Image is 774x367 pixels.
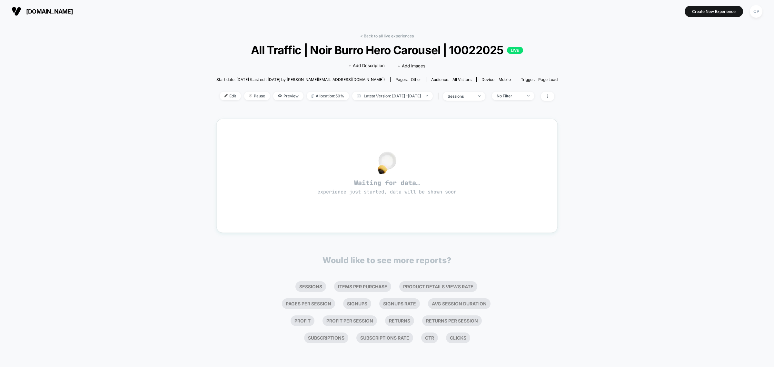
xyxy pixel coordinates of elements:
[398,63,425,68] span: + Add Images
[446,332,470,343] li: Clicks
[478,95,481,97] img: end
[307,92,349,100] span: Allocation: 50%
[448,94,473,99] div: sessions
[428,298,491,309] li: Avg Session Duration
[244,92,270,100] span: Pause
[10,6,75,16] button: [DOMAIN_NAME]
[521,77,558,82] div: Trigger:
[395,77,421,82] div: Pages:
[436,92,443,101] span: |
[421,332,438,343] li: Ctr
[343,298,371,309] li: Signups
[349,63,385,69] span: + Add Description
[497,94,522,98] div: No Filter
[322,255,451,265] p: Would like to see more reports?
[295,281,326,292] li: Sessions
[322,315,377,326] li: Profit Per Session
[220,92,241,100] span: Edit
[538,77,558,82] span: Page Load
[507,47,523,54] p: LIVE
[476,77,516,82] span: Device:
[527,95,530,96] img: end
[378,152,396,174] img: no_data
[216,77,385,82] span: Start date: [DATE] (Last edit [DATE] by [PERSON_NAME][EMAIL_ADDRESS][DOMAIN_NAME])
[385,315,414,326] li: Returns
[431,77,471,82] div: Audience:
[356,332,413,343] li: Subscriptions Rate
[685,6,743,17] button: Create New Experience
[748,5,764,18] button: CP
[399,281,477,292] li: Product Details Views Rate
[228,179,546,195] span: Waiting for data…
[12,6,21,16] img: Visually logo
[312,94,314,98] img: rebalance
[426,95,428,96] img: end
[282,298,335,309] li: Pages Per Session
[291,315,314,326] li: Profit
[750,5,762,18] div: CP
[422,315,482,326] li: Returns Per Session
[304,332,348,343] li: Subscriptions
[360,34,414,38] a: < Back to all live experiences
[249,94,252,97] img: end
[233,43,541,57] span: All Traffic | Noir Burro Hero Carousel | 10022025
[452,77,471,82] span: All Visitors
[352,92,433,100] span: Latest Version: [DATE] - [DATE]
[379,298,420,309] li: Signups Rate
[357,94,361,97] img: calendar
[273,92,303,100] span: Preview
[317,189,457,195] span: experience just started, data will be shown soon
[224,94,228,97] img: edit
[411,77,421,82] span: other
[26,8,73,15] span: [DOMAIN_NAME]
[499,77,511,82] span: mobile
[334,281,391,292] li: Items Per Purchase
